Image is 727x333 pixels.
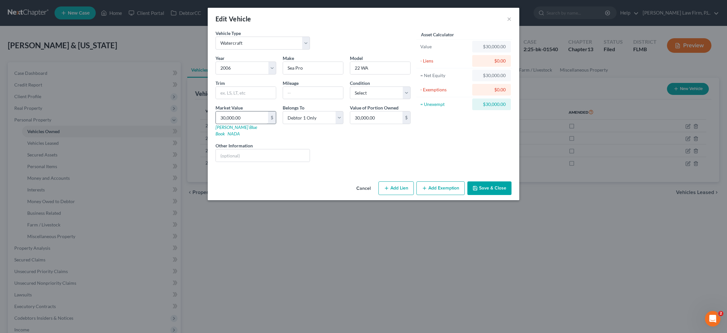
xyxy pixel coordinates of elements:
[350,104,399,111] label: Value of Portion Owned
[350,62,410,74] input: ex. Altima
[216,111,268,124] input: 0.00
[216,14,251,23] div: Edit Vehicle
[216,104,243,111] label: Market Value
[283,62,343,74] input: ex. Nissan
[420,58,469,64] div: - Liens
[283,55,294,61] span: Make
[228,131,240,136] a: NADA
[477,72,506,79] div: $30,000.00
[378,181,414,195] button: Add Lien
[718,311,723,316] span: 2
[216,30,241,37] label: Vehicle Type
[477,58,506,64] div: $0.00
[283,80,299,86] label: Mileage
[402,111,410,124] div: $
[420,72,469,79] div: = Net Equity
[477,43,506,50] div: $30,000.00
[216,142,253,149] label: Other Information
[350,80,370,86] label: Condition
[216,149,310,162] input: (optional)
[350,55,363,62] label: Model
[477,101,506,108] div: $30,000.00
[416,181,465,195] button: Add Exemption
[216,55,225,62] label: Year
[283,87,343,99] input: --
[705,311,721,327] iframe: Intercom live chat
[421,31,454,38] label: Asset Calculator
[216,80,225,86] label: Trim
[420,86,469,93] div: - Exemptions
[420,43,469,50] div: Value
[216,87,276,99] input: ex. LS, LT, etc
[283,105,304,110] span: Belongs To
[351,182,376,195] button: Cancel
[477,86,506,93] div: $0.00
[467,181,511,195] button: Save & Close
[420,101,469,108] div: = Unexempt
[268,111,276,124] div: $
[350,111,402,124] input: 0.00
[216,124,257,136] a: [PERSON_NAME] Blue Book
[507,15,511,23] button: ×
